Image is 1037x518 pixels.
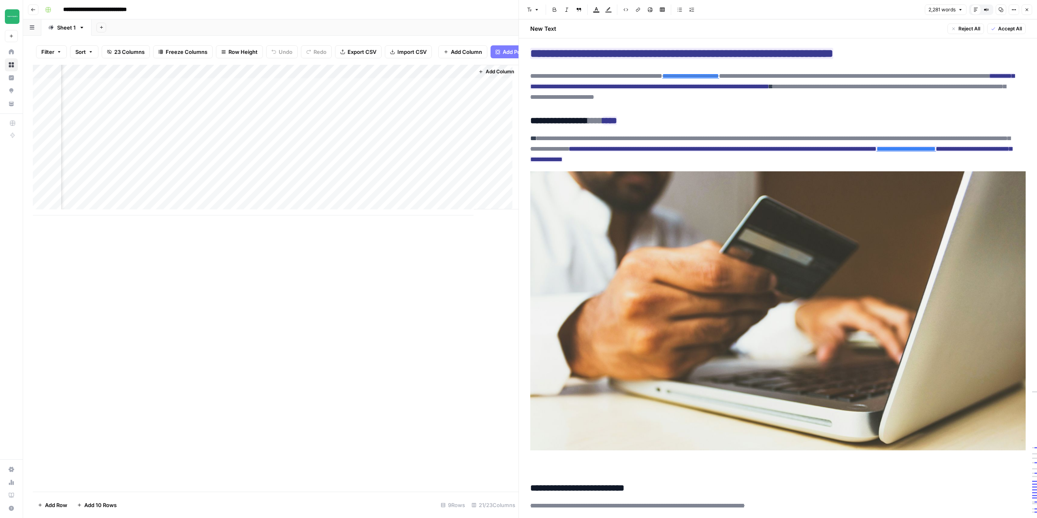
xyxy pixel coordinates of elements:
[301,45,332,58] button: Redo
[41,19,92,36] a: Sheet 1
[475,66,517,77] button: Add Column
[987,23,1026,34] button: Accept All
[530,25,556,33] h2: New Text
[33,499,72,512] button: Add Row
[84,501,117,509] span: Add 10 Rows
[5,463,18,476] a: Settings
[5,71,18,84] a: Insights
[385,45,432,58] button: Import CSV
[114,48,145,56] span: 23 Columns
[166,48,207,56] span: Freeze Columns
[5,502,18,515] button: Help + Support
[5,9,19,24] img: Team Empathy Logo
[153,45,213,58] button: Freeze Columns
[998,25,1022,32] span: Accept All
[5,97,18,110] a: Your Data
[928,6,956,13] span: 2,281 words
[72,499,122,512] button: Add 10 Rows
[397,48,427,56] span: Import CSV
[348,48,376,56] span: Export CSV
[314,48,326,56] span: Redo
[438,45,487,58] button: Add Column
[947,23,984,34] button: Reject All
[491,45,552,58] button: Add Power Agent
[5,58,18,71] a: Browse
[5,45,18,58] a: Home
[451,48,482,56] span: Add Column
[503,48,547,56] span: Add Power Agent
[468,499,518,512] div: 21/23 Columns
[958,25,980,32] span: Reject All
[5,84,18,97] a: Opportunities
[228,48,258,56] span: Row Height
[102,45,150,58] button: 23 Columns
[57,23,76,32] div: Sheet 1
[216,45,263,58] button: Row Height
[45,501,67,509] span: Add Row
[335,45,382,58] button: Export CSV
[5,476,18,489] a: Usage
[5,489,18,502] a: Learning Hub
[75,48,86,56] span: Sort
[266,45,298,58] button: Undo
[486,68,514,75] span: Add Column
[279,48,292,56] span: Undo
[70,45,98,58] button: Sort
[437,499,468,512] div: 9 Rows
[36,45,67,58] button: Filter
[925,4,967,15] button: 2,281 words
[41,48,54,56] span: Filter
[5,6,18,27] button: Workspace: Team Empathy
